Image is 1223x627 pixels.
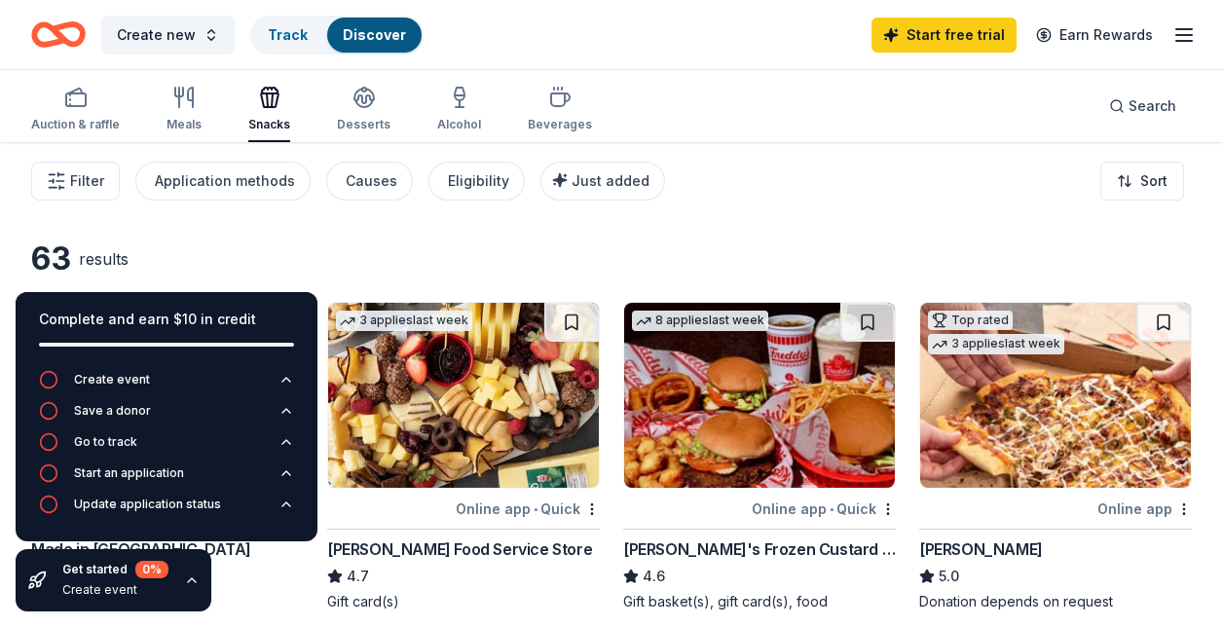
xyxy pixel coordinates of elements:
[155,169,295,193] div: Application methods
[1140,169,1167,193] span: Sort
[327,302,600,611] a: Image for Gordon Food Service Store3 applieslast weekOnline app•Quick[PERSON_NAME] Food Service S...
[528,78,592,142] button: Beverages
[117,23,196,47] span: Create new
[437,78,481,142] button: Alcohol
[327,537,592,561] div: [PERSON_NAME] Food Service Store
[135,561,168,578] div: 0 %
[534,501,537,517] span: •
[31,12,86,57] a: Home
[74,434,137,450] div: Go to track
[632,311,768,331] div: 8 applies last week
[920,303,1191,488] img: Image for Casey's
[871,18,1017,53] a: Start free trial
[250,16,424,55] button: TrackDiscover
[326,162,413,201] button: Causes
[248,78,290,142] button: Snacks
[456,497,600,521] div: Online app Quick
[248,117,290,132] div: Snacks
[74,497,221,512] div: Update application status
[70,169,104,193] span: Filter
[337,78,390,142] button: Desserts
[39,495,294,526] button: Update application status
[347,565,369,588] span: 4.7
[31,78,120,142] button: Auction & raffle
[919,592,1192,611] div: Donation depends on request
[919,302,1192,611] a: Image for Casey'sTop rated3 applieslast weekOnline app[PERSON_NAME]5.0Donation depends on request
[39,308,294,331] div: Complete and earn $10 in credit
[448,169,509,193] div: Eligibility
[167,78,202,142] button: Meals
[268,26,308,43] a: Track
[327,592,600,611] div: Gift card(s)
[830,501,834,517] span: •
[428,162,525,201] button: Eligibility
[336,311,472,331] div: 3 applies last week
[31,240,71,278] div: 63
[643,565,665,588] span: 4.6
[39,401,294,432] button: Save a donor
[101,16,235,55] button: Create new
[337,117,390,132] div: Desserts
[540,162,665,201] button: Just added
[928,334,1064,354] div: 3 applies last week
[1097,497,1192,521] div: Online app
[437,117,481,132] div: Alcohol
[919,537,1043,561] div: [PERSON_NAME]
[167,117,202,132] div: Meals
[62,582,168,598] div: Create event
[74,372,150,387] div: Create event
[74,465,184,481] div: Start an application
[1100,162,1184,201] button: Sort
[135,162,311,201] button: Application methods
[343,26,406,43] a: Discover
[624,303,895,488] img: Image for Freddy's Frozen Custard & Steakburgers
[928,311,1013,330] div: Top rated
[346,169,397,193] div: Causes
[79,247,129,271] div: results
[939,565,959,588] span: 5.0
[39,370,294,401] button: Create event
[39,463,294,495] button: Start an application
[752,497,896,521] div: Online app Quick
[328,303,599,488] img: Image for Gordon Food Service Store
[1129,94,1176,118] span: Search
[623,537,896,561] div: [PERSON_NAME]'s Frozen Custard & Steakburgers
[31,162,120,201] button: Filter
[572,172,649,189] span: Just added
[39,432,294,463] button: Go to track
[623,302,896,611] a: Image for Freddy's Frozen Custard & Steakburgers8 applieslast weekOnline app•Quick[PERSON_NAME]'s...
[528,117,592,132] div: Beverages
[1093,87,1192,126] button: Search
[31,117,120,132] div: Auction & raffle
[1024,18,1165,53] a: Earn Rewards
[62,561,168,578] div: Get started
[74,403,151,419] div: Save a donor
[623,592,896,611] div: Gift basket(s), gift card(s), food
